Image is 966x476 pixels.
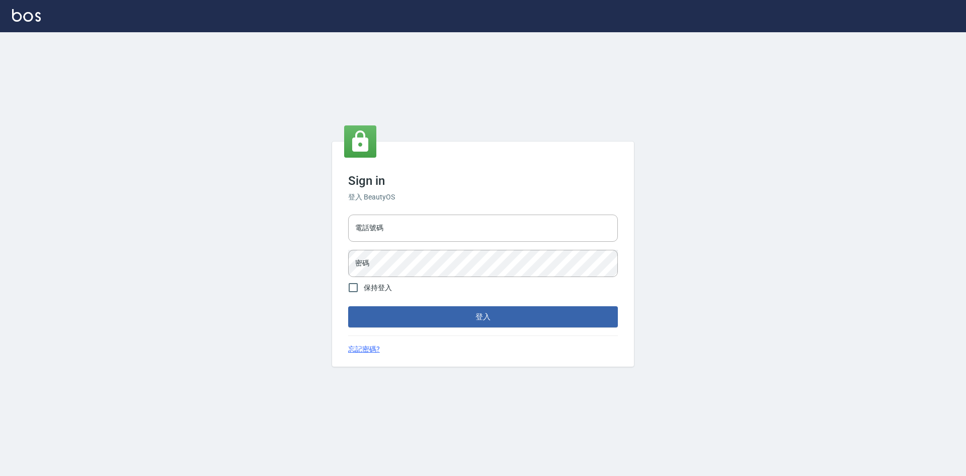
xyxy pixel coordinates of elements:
h6: 登入 BeautyOS [348,192,618,202]
a: 忘記密碼? [348,344,380,355]
button: 登入 [348,306,618,327]
span: 保持登入 [364,283,392,293]
img: Logo [12,9,41,22]
h3: Sign in [348,174,618,188]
